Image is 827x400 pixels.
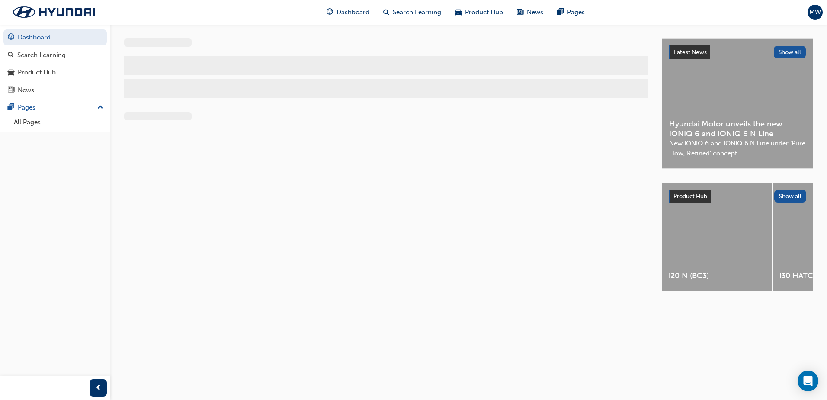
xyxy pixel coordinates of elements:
span: i20 N (BC3) [669,271,765,281]
a: i20 N (BC3) [662,183,772,291]
span: Product Hub [673,193,707,200]
span: news-icon [8,87,14,94]
span: prev-icon [95,383,102,394]
span: New IONIQ 6 and IONIQ 6 N Line under ‘Pure Flow, Refined’ concept. [669,139,806,158]
span: up-icon [97,102,103,113]
a: car-iconProduct Hub [448,3,510,21]
span: guage-icon [327,7,333,18]
a: search-iconSearch Learning [376,3,448,21]
span: pages-icon [557,7,564,18]
a: guage-iconDashboard [320,3,376,21]
a: News [3,82,107,98]
a: pages-iconPages [550,3,592,21]
span: search-icon [383,7,389,18]
span: Pages [567,7,585,17]
span: MW [809,7,821,17]
button: Pages [3,100,107,116]
div: News [18,85,34,95]
button: Show all [774,46,806,58]
a: news-iconNews [510,3,550,21]
div: Search Learning [17,50,66,60]
a: Product Hub [3,65,107,81]
span: Search Learning [393,7,441,17]
a: Latest NewsShow allHyundai Motor unveils the new IONIQ 6 and IONIQ 6 N LineNew IONIQ 6 and IONIQ ... [662,38,813,169]
div: Open Intercom Messenger [798,371,818,391]
img: Trak [4,3,104,21]
a: Product HubShow all [669,190,806,203]
a: All Pages [10,116,107,129]
span: search-icon [8,52,14,59]
button: MW [808,5,823,20]
span: news-icon [517,7,523,18]
button: Show all [774,190,807,203]
a: Latest NewsShow all [669,45,806,59]
div: Product Hub [18,68,56,77]
div: Pages [18,103,35,113]
button: DashboardSearch LearningProduct HubNews [3,28,107,100]
span: car-icon [8,69,14,77]
span: News [527,7,543,17]
span: Dashboard [337,7,369,17]
span: Hyundai Motor unveils the new IONIQ 6 and IONIQ 6 N Line [669,119,806,139]
span: car-icon [455,7,462,18]
a: Dashboard [3,29,107,45]
span: Latest News [674,48,707,56]
span: Product Hub [465,7,503,17]
span: pages-icon [8,104,14,112]
span: guage-icon [8,34,14,42]
a: Search Learning [3,47,107,63]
